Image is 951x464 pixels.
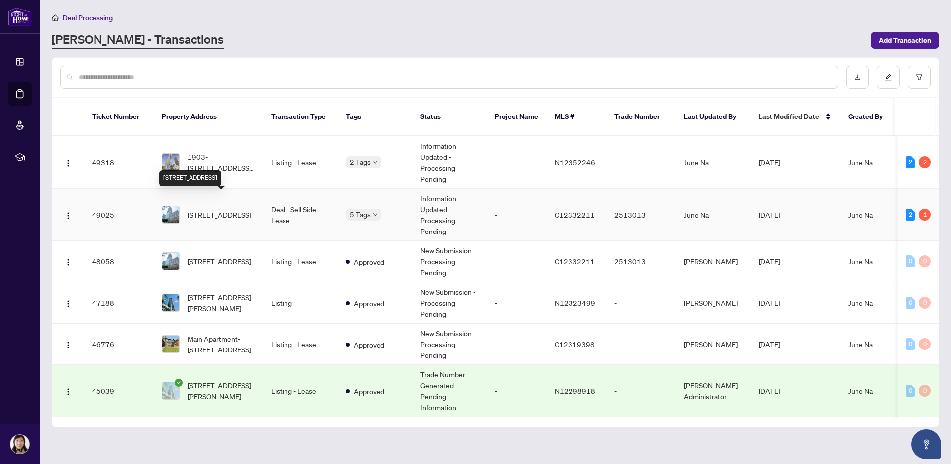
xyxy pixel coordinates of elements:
[60,295,76,311] button: Logo
[606,98,676,136] th: Trade Number
[848,158,873,167] span: June Na
[162,253,179,270] img: thumbnail-img
[64,212,72,220] img: Logo
[906,385,915,397] div: 0
[919,297,931,309] div: 0
[906,156,915,168] div: 2
[759,340,780,348] span: [DATE]
[412,189,487,241] td: Information Updated - Processing Pending
[919,156,931,168] div: 2
[188,209,251,220] span: [STREET_ADDRESS]
[263,365,338,417] td: Listing - Lease
[759,257,780,266] span: [DATE]
[676,282,751,324] td: [PERSON_NAME]
[848,210,873,219] span: June Na
[840,98,900,136] th: Created By
[555,386,595,395] span: N12298918
[52,14,59,21] span: home
[908,66,931,89] button: filter
[412,282,487,324] td: New Submission - Processing Pending
[64,300,72,308] img: Logo
[162,382,179,399] img: thumbnail-img
[759,158,780,167] span: [DATE]
[848,257,873,266] span: June Na
[606,241,676,282] td: 2513013
[373,212,378,217] span: down
[263,189,338,241] td: Deal - Sell Side Lease
[64,159,72,167] img: Logo
[84,365,154,417] td: 45039
[162,336,179,352] img: thumbnail-img
[263,241,338,282] td: Listing - Lease
[52,31,224,49] a: [PERSON_NAME] - Transactions
[162,206,179,223] img: thumbnail-img
[263,282,338,324] td: Listing
[916,74,923,81] span: filter
[154,98,263,136] th: Property Address
[879,32,931,48] span: Add Transaction
[487,98,547,136] th: Project Name
[487,324,547,365] td: -
[555,340,595,348] span: C12319398
[354,339,384,350] span: Approved
[906,209,915,221] div: 2
[906,338,915,350] div: 0
[919,385,931,397] div: 0
[350,209,371,220] span: 5 Tags
[487,136,547,189] td: -
[547,98,606,136] th: MLS #
[555,298,595,307] span: N12323499
[162,154,179,171] img: thumbnail-img
[8,7,32,26] img: logo
[64,388,72,396] img: Logo
[263,136,338,189] td: Listing - Lease
[759,210,780,219] span: [DATE]
[84,324,154,365] td: 46776
[60,383,76,399] button: Logo
[606,365,676,417] td: -
[487,282,547,324] td: -
[606,189,676,241] td: 2513013
[854,74,861,81] span: download
[906,255,915,267] div: 0
[919,255,931,267] div: 0
[350,156,371,168] span: 2 Tags
[412,324,487,365] td: New Submission - Processing Pending
[338,98,412,136] th: Tags
[188,380,255,402] span: [STREET_ADDRESS][PERSON_NAME]
[906,297,915,309] div: 0
[487,241,547,282] td: -
[412,365,487,417] td: Trade Number Generated - Pending Information
[60,336,76,352] button: Logo
[354,256,384,267] span: Approved
[354,298,384,309] span: Approved
[64,258,72,266] img: Logo
[606,136,676,189] td: -
[84,189,154,241] td: 49025
[60,253,76,269] button: Logo
[60,154,76,170] button: Logo
[871,32,939,49] button: Add Transaction
[751,98,840,136] th: Last Modified Date
[188,256,251,267] span: [STREET_ADDRESS]
[188,151,255,173] span: 1903-[STREET_ADDRESS][PERSON_NAME]
[487,365,547,417] td: -
[412,241,487,282] td: New Submission - Processing Pending
[159,170,221,186] div: [STREET_ADDRESS]
[84,241,154,282] td: 48058
[84,282,154,324] td: 47188
[412,136,487,189] td: Information Updated - Processing Pending
[676,324,751,365] td: [PERSON_NAME]
[263,324,338,365] td: Listing - Lease
[64,341,72,349] img: Logo
[60,207,76,223] button: Logo
[555,158,595,167] span: N12352246
[676,189,751,241] td: June Na
[487,189,547,241] td: -
[885,74,892,81] span: edit
[877,66,900,89] button: edit
[188,292,255,314] span: [STREET_ADDRESS][PERSON_NAME]
[846,66,869,89] button: download
[848,340,873,348] span: June Na
[175,379,183,387] span: check-circle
